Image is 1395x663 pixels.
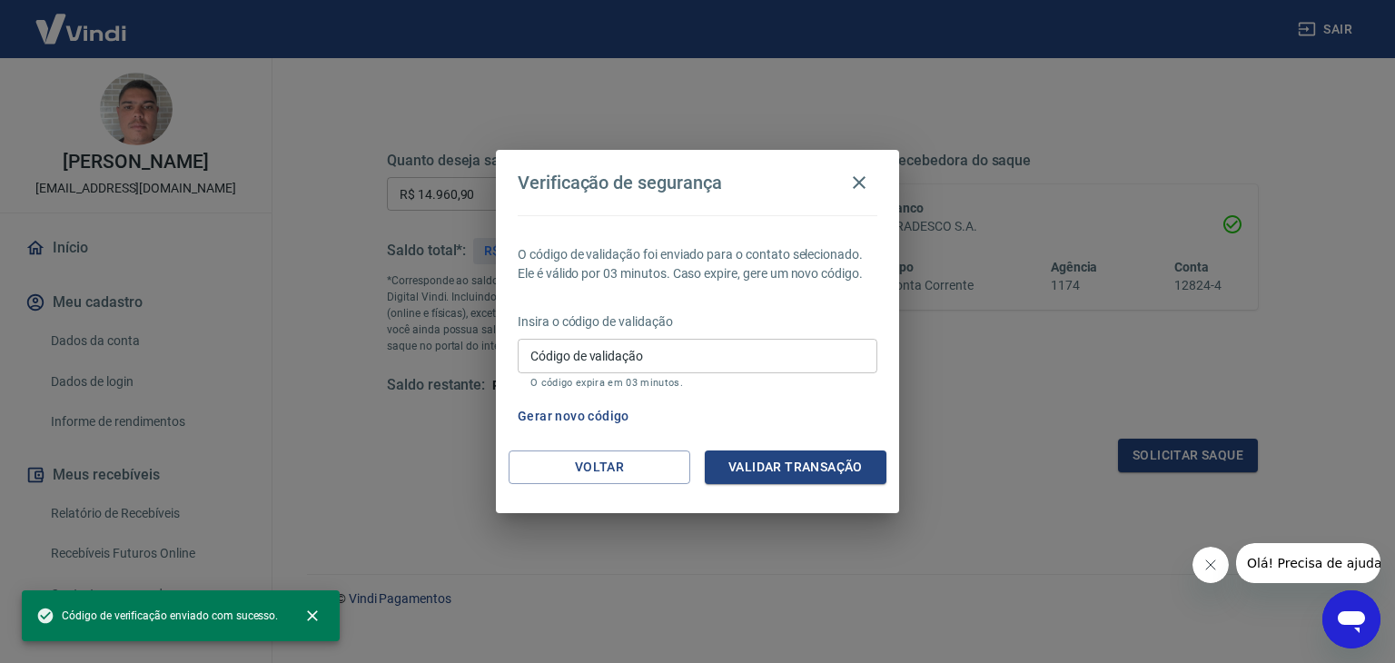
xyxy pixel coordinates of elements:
[1236,543,1380,583] iframe: Mensagem da empresa
[518,245,877,283] p: O código de validação foi enviado para o contato selecionado. Ele é válido por 03 minutos. Caso e...
[1192,547,1229,583] iframe: Fechar mensagem
[1322,590,1380,648] iframe: Botão para abrir a janela de mensagens
[518,172,722,193] h4: Verificação de segurança
[11,13,153,27] span: Olá! Precisa de ajuda?
[705,450,886,484] button: Validar transação
[510,400,637,433] button: Gerar novo código
[36,607,278,625] span: Código de verificação enviado com sucesso.
[518,312,877,331] p: Insira o código de validação
[292,596,332,636] button: close
[530,377,865,389] p: O código expira em 03 minutos.
[509,450,690,484] button: Voltar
